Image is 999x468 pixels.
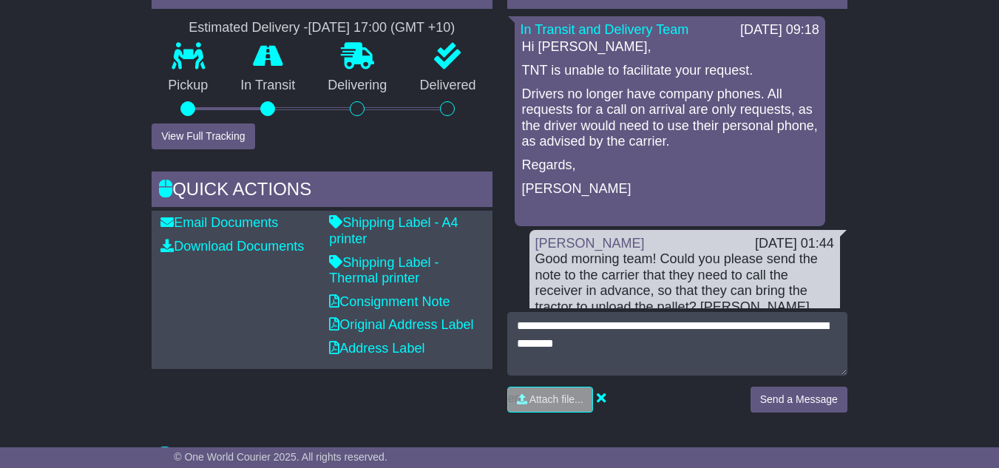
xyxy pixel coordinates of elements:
[174,451,387,463] span: © One World Courier 2025. All rights reserved.
[403,78,492,94] p: Delivered
[522,181,818,197] p: [PERSON_NAME]
[521,22,689,37] a: In Transit and Delivery Team
[160,215,278,230] a: Email Documents
[311,78,403,94] p: Delivering
[224,78,311,94] p: In Transit
[329,255,438,286] a: Shipping Label - Thermal printer
[152,78,224,94] p: Pickup
[535,236,645,251] a: [PERSON_NAME]
[329,341,424,356] a: Address Label
[160,239,304,254] a: Download Documents
[755,236,834,252] div: [DATE] 01:44
[308,20,455,36] div: [DATE] 17:00 (GMT +10)
[152,20,492,36] div: Estimated Delivery -
[329,294,450,309] a: Consignment Note
[740,22,819,38] div: [DATE] 09:18
[535,251,834,395] div: Good morning team! Could you please send the note to the carrier that they need to call the recei...
[522,39,818,55] p: Hi [PERSON_NAME],
[751,387,847,413] button: Send a Message
[329,317,473,332] a: Original Address Label
[522,87,818,150] p: Drivers no longer have company phones. All requests for a call on arrival are only requests, as t...
[522,63,818,79] p: TNT is unable to facilitate your request.
[152,172,492,211] div: Quick Actions
[329,215,458,246] a: Shipping Label - A4 printer
[522,157,818,174] p: Regards,
[152,123,254,149] button: View Full Tracking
